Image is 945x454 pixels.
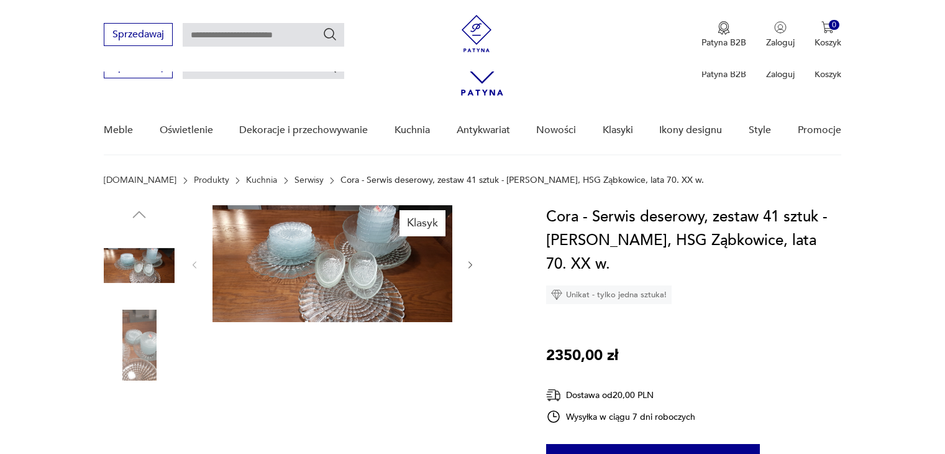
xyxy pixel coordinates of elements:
p: Koszyk [815,68,841,80]
a: Meble [104,106,133,154]
p: Zaloguj [766,68,795,80]
p: Patyna B2B [701,68,746,80]
p: Cora - Serwis deserowy, zestaw 41 sztuk - [PERSON_NAME], HSG Ząbkowice, lata 70. XX w. [340,175,704,185]
a: Oświetlenie [160,106,213,154]
button: 0Koszyk [815,21,841,49]
button: Zaloguj [766,21,795,49]
img: Zdjęcie produktu Cora - Serwis deserowy, zestaw 41 sztuk - E. Trzewik-Drost, HSG Ząbkowice, lata ... [212,205,452,322]
p: Koszyk [815,37,841,49]
img: Patyna - sklep z meblami i dekoracjami vintage [458,15,495,52]
div: 0 [829,20,839,30]
p: Zaloguj [766,37,795,49]
div: Dostawa od 20,00 PLN [546,387,695,403]
a: Nowości [536,106,576,154]
a: Sprzedawaj [104,63,173,72]
div: Unikat - tylko jedna sztuka! [546,285,672,304]
h1: Cora - Serwis deserowy, zestaw 41 sztuk - [PERSON_NAME], HSG Ząbkowice, lata 70. XX w. [546,205,841,276]
a: Ikona medaluPatyna B2B [701,21,746,49]
img: Ikona koszyka [821,21,834,34]
a: Sprzedawaj [104,31,173,40]
a: Promocje [798,106,841,154]
img: Ikona medalu [718,21,730,35]
img: Ikona diamentu [551,289,562,300]
img: Zdjęcie produktu Cora - Serwis deserowy, zestaw 41 sztuk - E. Trzewik-Drost, HSG Ząbkowice, lata ... [104,230,175,301]
a: Kuchnia [395,106,430,154]
a: Kuchnia [246,175,277,185]
p: Patyna B2B [701,37,746,49]
p: 2350,00 zł [546,344,618,368]
a: [DOMAIN_NAME] [104,175,176,185]
div: Wysyłka w ciągu 7 dni roboczych [546,409,695,424]
button: Patyna B2B [701,21,746,49]
a: Ikony designu [659,106,722,154]
div: Klasyk [399,210,445,236]
img: Zdjęcie produktu Cora - Serwis deserowy, zestaw 41 sztuk - E. Trzewik-Drost, HSG Ząbkowice, lata ... [104,310,175,381]
a: Serwisy [294,175,324,185]
a: Klasyki [603,106,633,154]
button: Szukaj [322,27,337,42]
button: Sprzedawaj [104,23,173,46]
a: Dekoracje i przechowywanie [239,106,368,154]
img: Ikonka użytkownika [774,21,787,34]
img: Ikona dostawy [546,387,561,403]
a: Produkty [194,175,229,185]
a: Style [749,106,771,154]
a: Antykwariat [457,106,510,154]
